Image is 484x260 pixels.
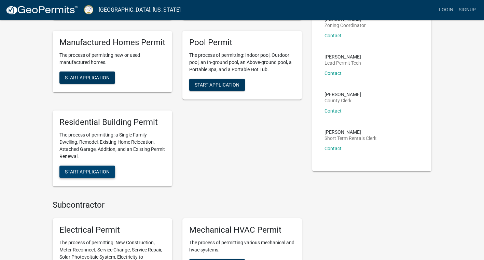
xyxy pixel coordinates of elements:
[324,61,361,65] p: Lead Permit Tech
[189,38,295,48] h5: Pool Permit
[189,225,295,235] h5: Mechanical HVAC Permit
[65,75,110,80] span: Start Application
[53,200,302,210] h4: Subcontractor
[59,131,165,160] p: The process of permitting: a Single Family Dwelling, Remodel, Existing Home Relocation, Attached ...
[59,71,115,84] button: Start Application
[59,117,165,127] h5: Residential Building Permit
[84,5,93,14] img: Putnam County, Georgia
[195,82,239,88] span: Start Application
[324,92,361,97] p: [PERSON_NAME]
[324,146,342,151] a: Contact
[324,33,342,38] a: Contact
[65,169,110,174] span: Start Application
[324,98,361,103] p: County Clerk
[99,4,181,16] a: [GEOGRAPHIC_DATA], [US_STATE]
[324,70,342,76] a: Contact
[324,23,366,28] p: Zoning Coordinator
[324,108,342,114] a: Contact
[436,3,456,16] a: Login
[189,79,245,91] button: Start Application
[189,52,295,73] p: The process of permitting: Indoor pool, Outdoor pool, an In-ground pool, an Above-ground pool, a ...
[324,17,366,22] p: [PERSON_NAME]
[59,166,115,178] button: Start Application
[59,52,165,66] p: The process of permitting new or used manufactured homes.
[59,225,165,235] h5: Electrical Permit
[324,54,361,59] p: [PERSON_NAME]
[189,239,295,253] p: The process of permitting various mechanical and hvac systems.
[324,130,376,134] p: [PERSON_NAME]
[324,136,376,141] p: Short Term Rentals Clerk
[59,38,165,48] h5: Manufactured Homes Permit
[456,3,479,16] a: Signup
